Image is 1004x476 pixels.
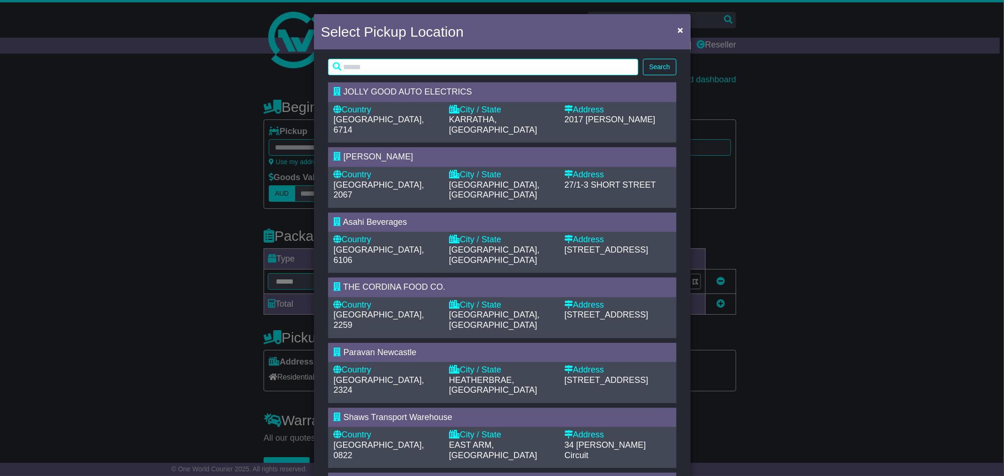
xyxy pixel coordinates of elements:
div: Address [564,365,670,375]
div: Address [564,235,670,245]
button: Close [673,20,688,40]
div: City / State [449,430,555,440]
span: 34 [PERSON_NAME] Circuit [564,440,646,460]
span: KARRATHA, [GEOGRAPHIC_DATA] [449,115,537,135]
span: [GEOGRAPHIC_DATA], [GEOGRAPHIC_DATA] [449,245,539,265]
div: Country [334,300,440,310]
div: City / State [449,235,555,245]
span: Paravan Newcastle [344,348,417,357]
div: Country [334,235,440,245]
span: [GEOGRAPHIC_DATA], [GEOGRAPHIC_DATA] [449,310,539,330]
span: 2017 [PERSON_NAME] [564,115,655,124]
div: City / State [449,300,555,310]
span: [GEOGRAPHIC_DATA], 2259 [334,310,424,330]
span: [STREET_ADDRESS] [564,375,648,385]
div: Address [564,300,670,310]
span: [GEOGRAPHIC_DATA], 0822 [334,440,424,460]
span: EAST ARM, [GEOGRAPHIC_DATA] [449,440,537,460]
div: Address [564,170,670,180]
div: Country [334,105,440,115]
span: Shaws Transport Warehouse [344,413,452,422]
span: [GEOGRAPHIC_DATA], 6106 [334,245,424,265]
span: HEATHERBRAE, [GEOGRAPHIC_DATA] [449,375,537,395]
span: [GEOGRAPHIC_DATA], 2067 [334,180,424,200]
div: Country [334,365,440,375]
span: [GEOGRAPHIC_DATA], [GEOGRAPHIC_DATA] [449,180,539,200]
div: City / State [449,170,555,180]
span: [STREET_ADDRESS] [564,245,648,254]
button: Search [643,59,676,75]
div: Address [564,105,670,115]
span: 27/1-3 SHORT STREET [564,180,656,190]
div: Country [334,170,440,180]
span: JOLLY GOOD AUTO ELECTRICS [344,87,472,96]
div: Address [564,430,670,440]
h4: Select Pickup Location [321,21,464,42]
span: [PERSON_NAME] [344,152,413,161]
span: × [677,24,683,35]
div: City / State [449,105,555,115]
span: [STREET_ADDRESS] [564,310,648,319]
span: Asahi Beverages [343,217,407,227]
span: [GEOGRAPHIC_DATA], 2324 [334,375,424,395]
div: Country [334,430,440,440]
div: City / State [449,365,555,375]
span: THE CORDINA FOOD CO. [343,282,445,292]
span: [GEOGRAPHIC_DATA], 6714 [334,115,424,135]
